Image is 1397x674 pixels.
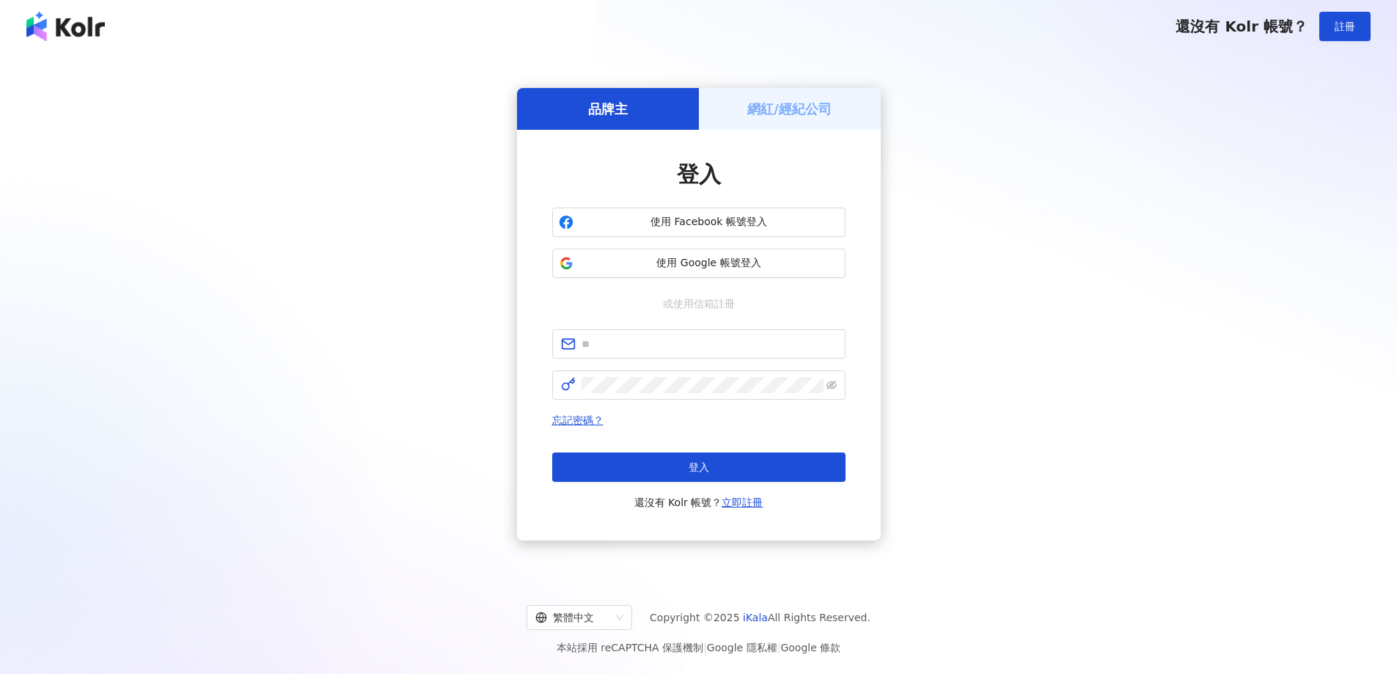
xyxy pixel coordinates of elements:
[552,414,604,426] a: 忘記密碼？
[552,453,846,482] button: 登入
[703,642,707,653] span: |
[579,256,839,271] span: 使用 Google 帳號登入
[689,461,709,473] span: 登入
[588,100,628,118] h5: 品牌主
[677,161,721,187] span: 登入
[1319,12,1371,41] button: 註冊
[653,296,745,312] span: 或使用信箱註冊
[707,642,777,653] a: Google 隱私權
[535,606,610,629] div: 繁體中文
[747,100,832,118] h5: 網紅/經紀公司
[552,249,846,278] button: 使用 Google 帳號登入
[26,12,105,41] img: logo
[1335,21,1355,32] span: 註冊
[743,612,768,623] a: iKala
[780,642,840,653] a: Google 條款
[634,494,763,511] span: 還沒有 Kolr 帳號？
[650,609,870,626] span: Copyright © 2025 All Rights Reserved.
[579,215,839,230] span: 使用 Facebook 帳號登入
[552,208,846,237] button: 使用 Facebook 帳號登入
[777,642,781,653] span: |
[722,497,763,508] a: 立即註冊
[557,639,840,656] span: 本站採用 reCAPTCHA 保護機制
[826,380,837,390] span: eye-invisible
[1176,18,1308,35] span: 還沒有 Kolr 帳號？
